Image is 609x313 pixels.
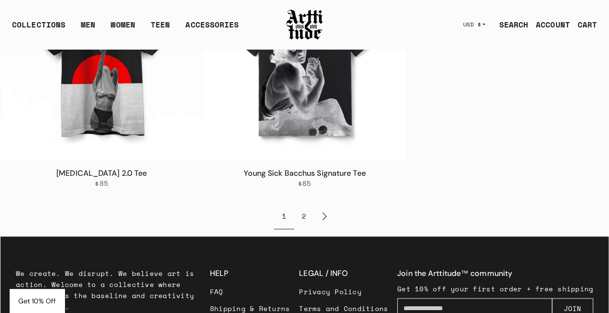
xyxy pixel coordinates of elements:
ul: Main navigation [4,19,246,38]
div: Get 10% Off [10,289,65,313]
h3: LEGAL / INFO [299,268,388,279]
a: WOMEN [111,19,135,38]
li: Navigate to page 1 [274,204,294,229]
h4: Join the Arttitude™ community [397,268,593,279]
a: [MEDICAL_DATA] 2.0 Tee [56,168,147,178]
a: Next page [314,204,335,229]
span: Get 10% Off [18,297,56,305]
a: Privacy Policy [299,283,388,300]
a: SEARCH [491,15,528,34]
div: CART [578,19,597,30]
h3: HELP [210,268,290,279]
span: USD $ [463,21,481,28]
span: $85 [298,179,311,188]
a: MEN [81,19,95,38]
button: 1 [274,204,294,229]
div: COLLECTIONS [12,19,65,38]
a: Open cart [570,15,597,34]
a: TEEN [151,19,170,38]
p: Get 10% off your first order + free shipping [397,283,593,294]
a: ACCOUNT [528,15,570,34]
div: ACCESSORIES [185,19,239,38]
span: $85 [95,179,108,188]
button: USD $ [457,14,492,35]
a: FAQ [210,283,290,300]
img: Arttitude [285,8,324,41]
a: Young Sick Bacchus Signature Tee [243,168,365,178]
p: We create. We disrupt. We believe art is action. Welcome to a collective where rebellion is the b... [16,268,201,312]
a: 2 [294,204,314,229]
